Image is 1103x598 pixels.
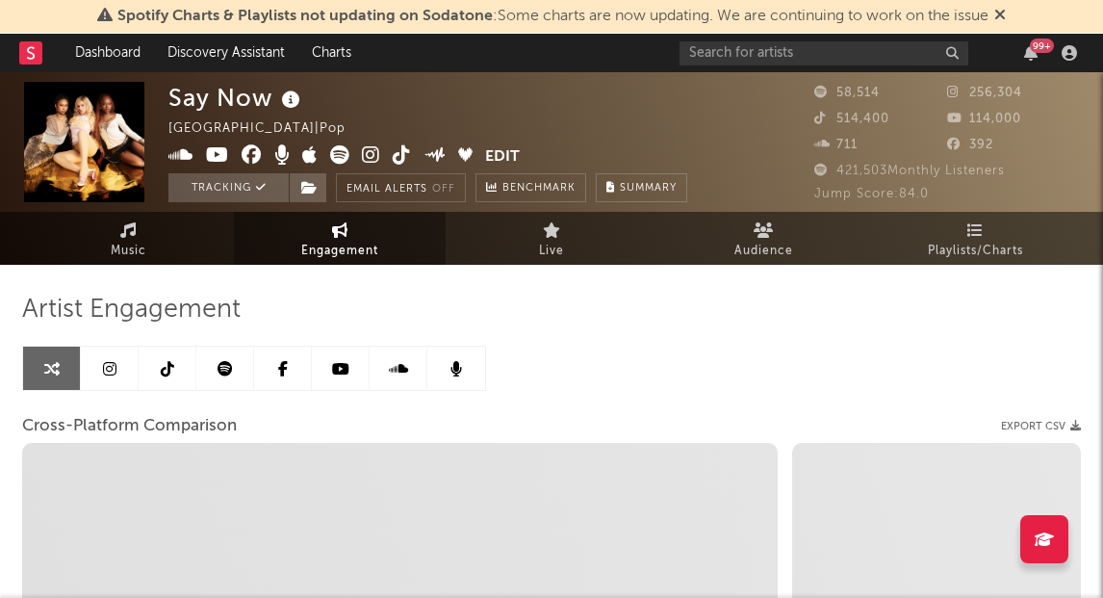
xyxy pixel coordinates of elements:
[947,139,993,151] span: 392
[301,240,378,263] span: Engagement
[947,113,1021,125] span: 114,000
[928,240,1023,263] span: Playlists/Charts
[814,188,929,200] span: Jump Score: 84.0
[117,9,493,24] span: Spotify Charts & Playlists not updating on Sodatone
[111,240,146,263] span: Music
[234,212,446,265] a: Engagement
[814,165,1005,177] span: 421,503 Monthly Listeners
[432,184,455,195] em: Off
[22,299,241,322] span: Artist Engagement
[620,183,677,194] span: Summary
[1024,45,1038,61] button: 99+
[596,173,687,202] button: Summary
[154,34,298,72] a: Discovery Assistant
[446,212,657,265] a: Live
[22,212,234,265] a: Music
[994,9,1006,24] span: Dismiss
[734,240,793,263] span: Audience
[539,240,564,263] span: Live
[869,212,1081,265] a: Playlists/Charts
[502,177,576,200] span: Benchmark
[22,415,237,438] span: Cross-Platform Comparison
[168,173,289,202] button: Tracking
[298,34,365,72] a: Charts
[475,173,586,202] a: Benchmark
[62,34,154,72] a: Dashboard
[657,212,869,265] a: Audience
[168,82,305,114] div: Say Now
[814,113,889,125] span: 514,400
[168,117,368,141] div: [GEOGRAPHIC_DATA] | Pop
[680,41,968,65] input: Search for artists
[336,173,466,202] button: Email AlertsOff
[947,87,1022,99] span: 256,304
[814,87,880,99] span: 58,514
[1030,39,1054,53] div: 99 +
[117,9,988,24] span: : Some charts are now updating. We are continuing to work on the issue
[814,139,858,151] span: 711
[485,145,520,169] button: Edit
[1001,421,1081,432] button: Export CSV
